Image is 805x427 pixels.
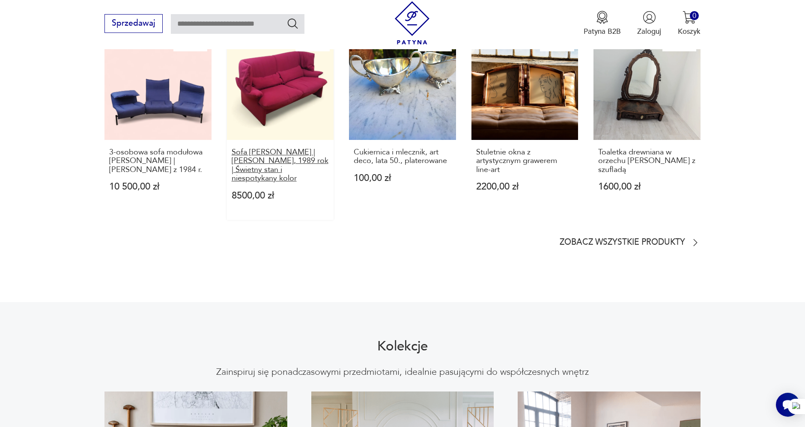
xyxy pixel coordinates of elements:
[391,1,434,44] img: Patyna - sklep z meblami i dekoracjami vintage
[637,11,661,36] button: Zaloguj
[232,148,329,183] p: Sofa [PERSON_NAME] | [PERSON_NAME], 1989 rok | Świetny stan i niespotykany kolor
[104,33,211,220] a: Nowość3-osobowa sofa modułowa Cassina Veranda | Vico Magistretti z 1984 r.3-osobowa sofa modułowa...
[354,148,451,166] p: Cukiernica i mlecznik, art deco, lata 50., platerowane
[598,148,696,174] p: Toaletka drewniana w orzechu [PERSON_NAME] z szufladą
[690,11,699,20] div: 0
[678,11,701,36] button: 0Koszyk
[560,237,701,248] a: Zobacz wszystkie produkty
[476,148,574,174] p: Stuletnie okna z artystycznym grawerem line-art
[776,393,800,417] iframe: Smartsupp widget button
[560,239,685,246] p: Zobacz wszystkie produkty
[377,340,428,353] h2: Kolekcje
[227,33,334,220] a: NowośćSofa Cassina Portovenere | Vico Magistretti, 1989 rok | Świetny stan i niespotykany kolorSo...
[584,27,621,36] p: Patyna B2B
[584,11,621,36] a: Ikona medaluPatyna B2B
[286,17,299,30] button: Szukaj
[596,11,609,24] img: Ikona medalu
[349,33,456,220] a: NowośćCukiernica i mlecznik, art deco, lata 50., platerowaneCukiernica i mlecznik, art deco, lata...
[476,182,574,191] p: 2200,00 zł
[683,11,696,24] img: Ikona koszyka
[471,33,578,220] a: NowośćStuletnie okna z artystycznym grawerem line-artStuletnie okna z artystycznym grawerem line-...
[104,21,162,27] a: Sprzedawaj
[232,191,329,200] p: 8500,00 zł
[109,148,207,174] p: 3-osobowa sofa modułowa [PERSON_NAME] | [PERSON_NAME] z 1984 r.
[593,33,700,220] a: NowośćToaletka drewniana w orzechu Ludwik XIX z szufladąToaletka drewniana w orzechu [PERSON_NAME...
[109,182,207,191] p: 10 500,00 zł
[598,182,696,191] p: 1600,00 zł
[584,11,621,36] button: Patyna B2B
[216,366,589,378] p: Zainspiruj się ponadczasowymi przedmiotami, idealnie pasującymi do współczesnych wnętrz
[354,174,451,183] p: 100,00 zł
[678,27,701,36] p: Koszyk
[637,27,661,36] p: Zaloguj
[643,11,656,24] img: Ikonka użytkownika
[104,14,162,33] button: Sprzedawaj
